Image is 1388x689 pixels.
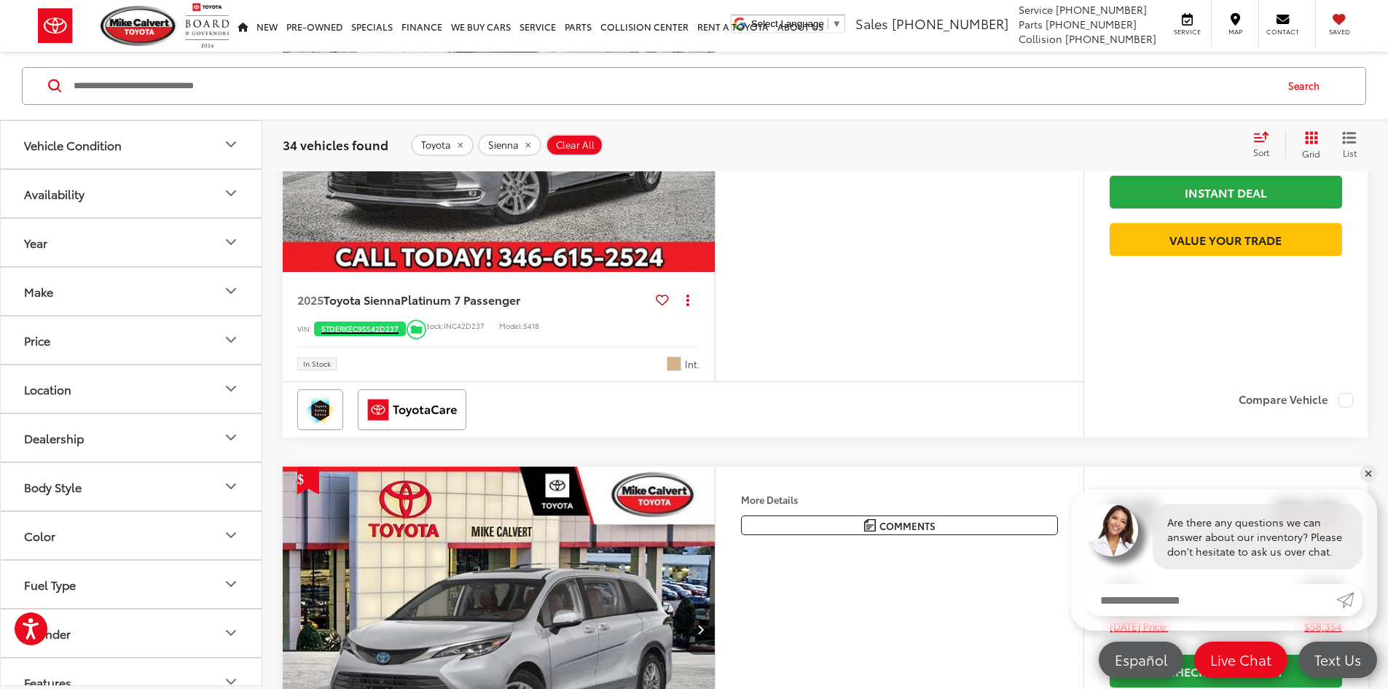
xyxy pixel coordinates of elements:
button: Actions [675,287,700,312]
div: Vehicle Condition [24,137,122,151]
button: Grid View [1285,130,1331,159]
a: Value Your Trade [1110,223,1342,256]
a: Español [1099,642,1183,678]
div: Price [222,331,240,349]
button: Body StyleBody Style [1,462,263,510]
a: 2025Toyota SiennaPlatinum 7 Passenger [297,292,650,308]
img: Toyota Safety Sense Mike Calvert Toyota Houston TX [300,392,340,427]
div: Price [24,332,50,346]
div: Availability [24,186,85,200]
input: Enter your message [1086,584,1336,616]
span: 5TDERKEC9SS42D237 [321,325,399,332]
a: Text Us [1298,642,1377,678]
span: Toyota Sienna [324,291,401,308]
label: Compare Vehicle [1239,393,1353,408]
a: Live Chat [1194,642,1287,678]
button: MakeMake [1,267,263,314]
div: Fuel Type [222,575,240,593]
button: Search [1274,67,1341,104]
button: Select sort value [1246,130,1285,159]
span: Comments [879,519,936,533]
span: [PHONE_NUMBER] [1065,31,1156,46]
a: Instant Deal [1110,176,1342,209]
span: Live Chat [1203,650,1279,669]
div: Availability [222,184,240,202]
span: Macadamia [667,357,681,371]
span: INC42D237 [444,320,485,331]
img: Agent profile photo [1086,504,1138,556]
span: Sales [855,14,888,33]
div: Make [24,284,53,297]
span: Toyota [421,139,451,150]
button: DealershipDealership [1,413,263,461]
span: ​ [828,18,828,29]
div: Fuel Type [24,577,76,591]
div: Location [24,381,71,395]
button: remove Toyota [411,133,474,155]
input: Search by Make, Model, or Keyword [72,68,1274,103]
img: Mike Calvert Toyota [101,6,178,46]
span: Collision [1019,31,1062,46]
span: Sort [1253,146,1269,158]
span: 34 vehicles found [283,135,388,152]
span: Get Price Drop Alert [297,467,319,494]
span: Stock: [423,320,444,331]
button: LocationLocation [1,365,263,412]
button: remove Sienna [478,133,541,155]
a: Submit [1336,584,1362,616]
span: Text Us [1307,650,1368,669]
span: Model: [499,320,523,331]
img: Comments [864,519,876,532]
div: Year [222,233,240,251]
span: Service [1171,27,1204,36]
div: Color [24,528,55,542]
div: Features [24,674,71,688]
span: dropdown dots [686,294,689,305]
div: Body Style [222,478,240,495]
span: 5418 [523,320,539,331]
span: Platinum 7 Passenger [401,291,520,308]
img: ToyotaCare Mike Calvert Toyota Houston TX [361,392,463,427]
div: Cylinder [24,626,71,639]
div: Year [24,235,47,249]
span: Sienna [488,139,519,150]
span: Parts [1019,17,1043,31]
div: Vehicle Condition [222,136,240,153]
span: [PHONE_NUMBER] [892,14,1008,33]
div: Location [222,380,240,397]
button: PricePrice [1,316,263,363]
button: List View [1331,130,1368,159]
div: Body Style [24,479,82,493]
button: Next image [686,604,715,655]
button: Clear All [546,133,603,155]
span: In Stock [303,360,331,367]
div: Cylinder [222,624,240,642]
button: Fuel TypeFuel Type [1,560,263,607]
button: AvailabilityAvailability [1,169,263,217]
span: Español [1107,650,1175,669]
span: Contact [1266,27,1299,36]
button: Vehicle ConditionVehicle Condition [1,120,263,168]
button: Comments [741,515,1058,535]
button: ColorColor [1,511,263,558]
span: Int. [685,357,700,371]
span: Grid [1302,147,1320,159]
div: Dealership [24,430,84,444]
div: Are there any questions we can answer about our inventory? Please don't hesitate to ask us over c... [1153,504,1362,569]
button: CylinderCylinder [1,609,263,656]
span: Map [1219,27,1251,36]
div: Make [222,282,240,300]
span: Saved [1323,27,1355,36]
span: ▼ [832,18,842,29]
span: Service [1019,2,1053,17]
h4: More Details [741,494,1058,505]
span: [PHONE_NUMBER] [1046,17,1137,31]
span: 2025 [297,291,324,308]
span: [PHONE_NUMBER] [1056,2,1147,17]
span: Clear All [556,139,595,150]
div: Dealership [222,429,240,446]
button: YearYear [1,218,263,265]
span: VIN: [297,323,312,334]
div: Color [222,526,240,544]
